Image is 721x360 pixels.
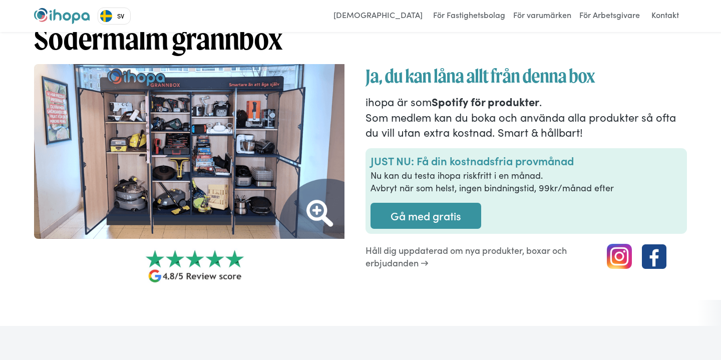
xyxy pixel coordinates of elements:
aside: Language selected: Svenska [98,8,131,25]
p: Nu kan du testa ihopa riskfritt i en månad. Avbryt när som helst, ingen bindningstid, 99kr/månad ... [371,169,682,194]
strong: Spotify för produkter [432,94,539,109]
a: [DEMOGRAPHIC_DATA] [328,8,428,24]
a: home [34,8,90,24]
a: För varumärken [511,8,574,24]
img: ihopa logo [34,8,90,24]
a: SV [98,8,130,24]
a: Kontakt [645,8,685,24]
a: För Arbetsgivare [577,8,642,24]
p: Håll dig uppdaterad om nya produkter, boxar och erbjudanden → [366,244,607,269]
div: Language [98,8,131,25]
p: JUST NU: Få din kostnadsfria provmånad [371,153,682,169]
a: För Fastighetsbolag [431,8,508,24]
h1: Ja, du kan låna allt från denna box [366,64,687,88]
h1: Södermalm grannbox [34,20,687,58]
a: Gå med gratis [371,203,481,229]
p: ihopa är som . Som medlem kan du boka och använda alla produkter så ofta du vill utan extra kostn... [366,94,687,140]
